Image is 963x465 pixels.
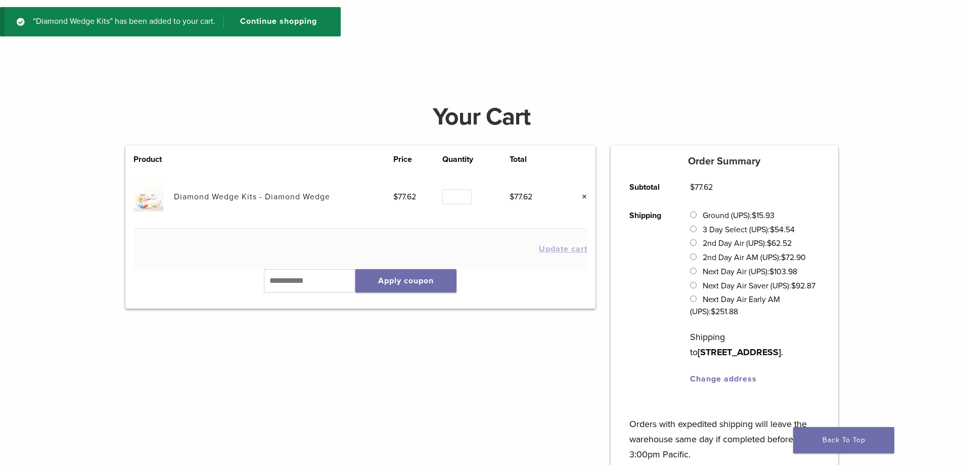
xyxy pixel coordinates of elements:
th: Total [510,153,559,165]
span: $ [393,192,398,202]
bdi: 62.52 [767,238,792,248]
a: Back To Top [793,427,894,453]
bdi: 251.88 [711,307,738,317]
bdi: 15.93 [752,210,774,221]
bdi: 77.62 [690,182,713,192]
p: Shipping to . [690,329,819,360]
h5: Order Summary [611,155,838,167]
span: $ [510,192,514,202]
bdi: 72.90 [781,252,806,263]
th: Product [133,153,174,165]
label: 2nd Day Air AM (UPS): [703,252,806,263]
span: $ [769,267,774,277]
th: Price [393,153,443,165]
label: Next Day Air Early AM (UPS): [690,294,779,317]
label: Ground (UPS): [703,210,774,221]
a: Diamond Wedge Kits - Diamond Wedge [174,192,330,202]
a: Remove this item [574,190,587,203]
label: 3 Day Select (UPS): [703,225,795,235]
bdi: 92.87 [791,281,815,291]
h1: Your Cart [118,105,846,129]
strong: [STREET_ADDRESS] [698,347,781,358]
span: $ [690,182,695,192]
span: $ [767,238,771,248]
p: Orders with expedited shipping will leave the warehouse same day if completed before 3:00pm Pacific. [629,401,819,462]
span: $ [770,225,774,235]
button: Apply coupon [355,269,456,292]
span: $ [781,252,786,263]
span: $ [711,307,715,317]
bdi: 77.62 [393,192,416,202]
label: 2nd Day Air (UPS): [703,238,792,248]
bdi: 54.54 [770,225,795,235]
bdi: 77.62 [510,192,532,202]
th: Quantity [442,153,509,165]
label: Next Day Air (UPS): [703,267,797,277]
a: Continue shopping [223,15,325,28]
th: Shipping [618,201,679,393]
span: $ [752,210,756,221]
label: Next Day Air Saver (UPS): [703,281,815,291]
a: Change address [690,374,757,384]
span: $ [791,281,796,291]
img: Diamond Wedge Kits - Diamond Wedge [133,182,163,212]
bdi: 103.98 [769,267,797,277]
button: Update cart [539,245,587,253]
th: Subtotal [618,173,679,201]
